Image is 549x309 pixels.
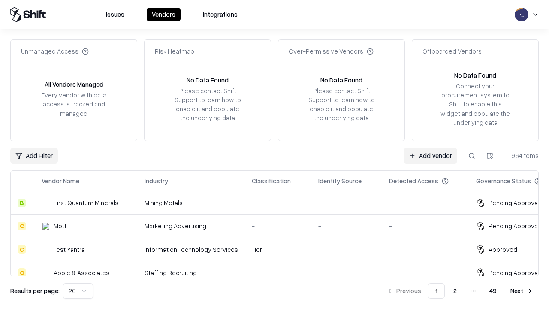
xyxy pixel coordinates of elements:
div: Unmanaged Access [21,47,89,56]
div: - [252,268,305,277]
div: C [18,268,26,277]
div: 964 items [504,151,539,160]
div: Please contact Shift Support to learn how to enable it and populate the underlying data [306,86,377,123]
div: Motti [54,221,68,230]
nav: pagination [381,283,539,299]
div: Tier 1 [252,245,305,254]
div: Vendor Name [42,176,79,185]
div: - [318,221,375,230]
div: Test Yantra [54,245,85,254]
div: - [318,198,375,207]
div: Marketing Advertising [145,221,238,230]
div: Every vendor with data access is tracked and managed [38,91,109,118]
div: - [318,268,375,277]
div: All Vendors Managed [45,80,103,89]
div: - [252,198,305,207]
div: - [389,221,462,230]
div: Over-Permissive Vendors [289,47,374,56]
button: 49 [483,283,504,299]
button: Next [505,283,539,299]
p: Results per page: [10,286,60,295]
div: No Data Found [187,76,229,85]
a: Add Vendor [404,148,457,164]
button: Integrations [198,8,243,21]
div: Offboarded Vendors [422,47,482,56]
button: Issues [101,8,130,21]
div: - [389,198,462,207]
div: - [318,245,375,254]
div: Governance Status [476,176,531,185]
div: No Data Found [320,76,362,85]
div: Please contact Shift Support to learn how to enable it and populate the underlying data [172,86,243,123]
div: Pending Approval [489,198,539,207]
div: Information Technology Services [145,245,238,254]
img: Test Yantra [42,245,50,254]
div: Mining Metals [145,198,238,207]
div: Industry [145,176,168,185]
div: B [18,199,26,207]
div: Risk Heatmap [155,47,194,56]
div: C [18,222,26,230]
div: Pending Approval [489,268,539,277]
div: Detected Access [389,176,438,185]
button: Vendors [147,8,181,21]
div: Pending Approval [489,221,539,230]
div: No Data Found [454,71,496,80]
button: 2 [446,283,464,299]
div: Staffing Recruiting [145,268,238,277]
div: First Quantum Minerals [54,198,118,207]
div: - [252,221,305,230]
div: C [18,245,26,254]
button: 1 [428,283,445,299]
div: Approved [489,245,517,254]
div: - [389,245,462,254]
img: Apple & Associates [42,268,50,277]
div: Classification [252,176,291,185]
img: Motti [42,222,50,230]
div: Connect your procurement system to Shift to enable this widget and populate the underlying data [440,82,511,127]
div: Apple & Associates [54,268,109,277]
div: - [389,268,462,277]
button: Add Filter [10,148,58,164]
div: Identity Source [318,176,362,185]
img: First Quantum Minerals [42,199,50,207]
